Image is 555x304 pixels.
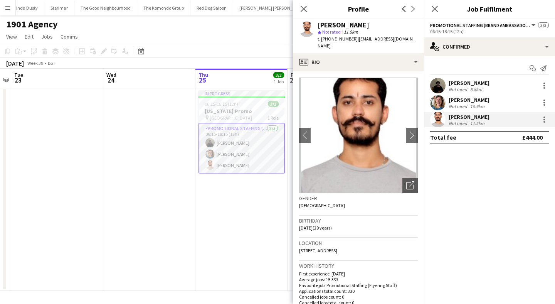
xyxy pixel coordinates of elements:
a: Edit [22,32,37,42]
div: In progress [198,90,285,96]
p: Average jobs: 15.333 [299,277,418,282]
span: 25 [197,76,208,84]
div: BST [48,60,55,66]
div: £444.00 [522,133,543,141]
div: [PERSON_NAME] [449,113,489,120]
span: t. [PHONE_NUMBER] [318,36,358,42]
span: 1 Role [267,115,279,121]
h3: Gender [299,195,418,202]
div: 11.5km [469,120,486,126]
app-job-card: In progress06:15-18:15 (12h)3/3[US_STATE] Promo [GEOGRAPHIC_DATA]1 RolePromotional Staffing (Bran... [198,90,285,174]
span: Comms [61,33,78,40]
a: View [3,32,20,42]
div: [PERSON_NAME] [449,79,489,86]
div: Bio [293,53,424,71]
button: Red Dog Saloon [190,0,233,15]
span: Fri [291,71,297,78]
span: Wed [106,71,116,78]
span: 3/3 [538,22,549,28]
div: Not rated [449,103,469,109]
span: [DATE] (29 years) [299,225,332,231]
button: The Good Neighbourhood [74,0,137,15]
span: Promotional Staffing (Brand Ambassadors) [430,22,530,28]
span: 11.5km [342,29,360,35]
div: [PERSON_NAME] [318,22,369,29]
span: Edit [25,33,34,40]
span: 26 [289,76,297,84]
span: [STREET_ADDRESS] [299,248,337,253]
h3: Location [299,240,418,247]
p: First experience: [DATE] [299,271,418,277]
button: The Komondo Group [137,0,190,15]
button: Promotional Staffing (Brand Ambassadors) [430,22,536,28]
app-card-role: Promotional Staffing (Brand Ambassadors)3/306:15-18:15 (12h)[PERSON_NAME][PERSON_NAME][PERSON_NAME] [198,123,285,174]
h3: Birthday [299,217,418,224]
span: 06:15-18:15 (12h) [205,101,238,107]
div: 06:15-18:15 (12h) [430,29,549,34]
h1: 1901 Agency [6,19,58,30]
span: View [6,33,17,40]
span: 3/3 [273,72,284,78]
div: 1 Job [274,79,284,84]
div: Total fee [430,133,456,141]
p: Favourite job: Promotional Staffing (Flyering Staff) [299,282,418,288]
span: 24 [105,76,116,84]
h3: Job Fulfilment [424,4,555,14]
h3: [US_STATE] Promo [198,108,285,115]
a: Comms [57,32,81,42]
span: Week 39 [25,60,45,66]
span: Jobs [41,33,53,40]
span: [DEMOGRAPHIC_DATA] [299,203,345,208]
span: Tue [14,71,23,78]
div: Confirmed [424,37,555,56]
div: Not rated [449,86,469,92]
div: Not rated [449,120,469,126]
span: Thu [198,71,208,78]
h3: Profile [293,4,424,14]
span: Not rated [322,29,341,35]
div: [PERSON_NAME] [449,96,489,103]
span: 3/3 [268,101,279,107]
h3: Work history [299,262,418,269]
div: [DATE] [6,59,24,67]
div: 10.9km [469,103,486,109]
button: [PERSON_NAME] [PERSON_NAME] fan distribution [233,0,343,15]
a: Jobs [38,32,56,42]
span: 23 [13,76,23,84]
p: Applications total count: 330 [299,288,418,294]
p: Cancelled jobs count: 0 [299,294,418,300]
div: 8.8km [469,86,484,92]
button: Kinda Dusty [7,0,44,15]
span: [GEOGRAPHIC_DATA] [210,115,252,121]
img: Crew avatar or photo [299,78,418,193]
button: Sterimar [44,0,74,15]
span: | [EMAIL_ADDRESS][DOMAIN_NAME] [318,36,415,49]
div: Open photos pop-in [402,178,418,193]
